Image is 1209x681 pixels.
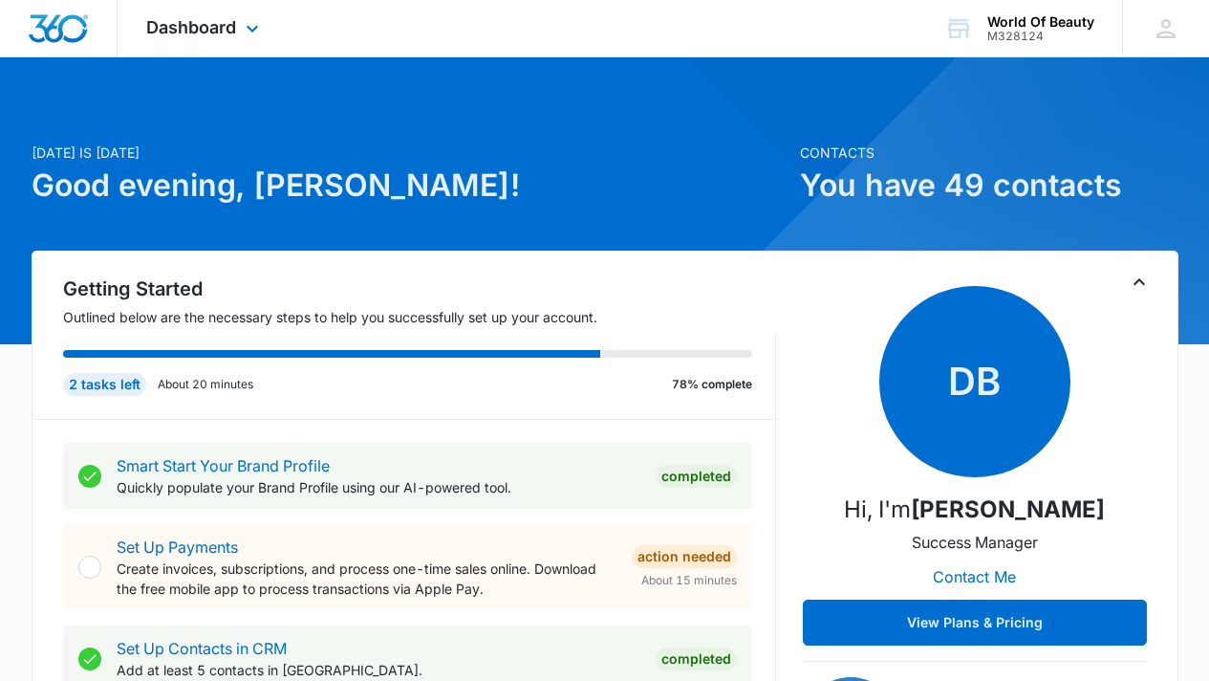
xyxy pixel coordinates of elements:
[987,14,1094,30] div: account name
[632,545,737,568] div: Action Needed
[879,286,1070,477] span: DB
[656,648,737,670] div: Completed
[117,559,616,599] p: Create invoices, subscriptions, and process one-time sales online. Download the free mobile app t...
[656,465,737,488] div: Completed
[1128,271,1151,294] button: Toggle Collapse
[117,456,330,475] a: Smart Start Your Brand Profile
[117,538,238,557] a: Set Up Payments
[32,163,788,209] h1: Good evening, [PERSON_NAME]!
[63,275,776,303] h2: Getting Started
[63,307,776,327] p: Outlined below are the necessary steps to help you successfully set up your account.
[63,373,146,396] div: 2 tasks left
[117,660,640,680] p: Add at least 5 contacts in [GEOGRAPHIC_DATA].
[844,493,1105,527] p: Hi, I'm
[911,495,1105,523] strong: [PERSON_NAME]
[800,163,1178,209] h1: You have 49 contacts
[914,554,1035,600] button: Contact Me
[672,376,752,393] p: 78% complete
[803,600,1147,646] button: View Plans & Pricing
[912,531,1038,554] p: Success Manager
[32,143,788,163] p: [DATE] is [DATE]
[987,30,1094,43] div: account id
[158,376,253,393] p: About 20 minutes
[117,477,640,497] p: Quickly populate your Brand Profile using our AI-powered tool.
[800,143,1178,163] p: Contacts
[117,639,287,658] a: Set Up Contacts in CRM
[641,572,737,589] span: About 15 minutes
[146,17,236,37] span: Dashboard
